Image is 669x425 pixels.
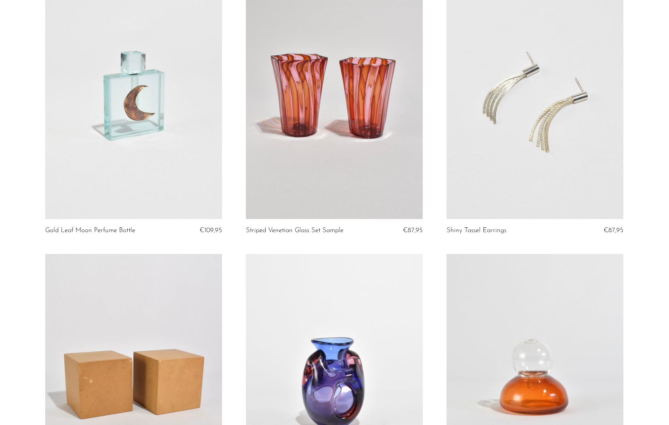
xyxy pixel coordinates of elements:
[604,227,623,234] span: €87,95
[199,227,222,234] span: €109,95
[403,227,423,234] span: €87,95
[45,227,135,234] a: Gold Leaf Moon Perfume Bottle
[246,227,343,234] a: Striped Venetian Glass Set Sample
[447,227,506,234] a: Shiny Tassel Earrings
